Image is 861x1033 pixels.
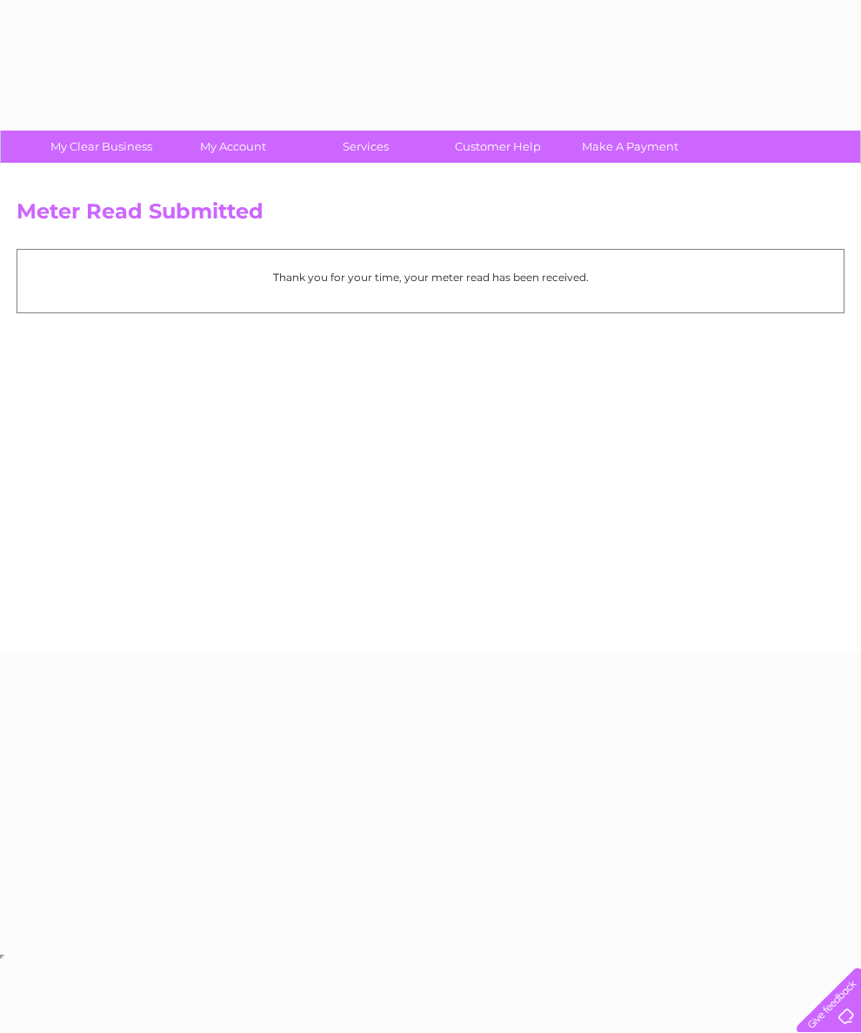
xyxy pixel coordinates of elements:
h2: Meter Read Submitted [17,199,844,232]
a: Services [294,131,437,163]
p: Thank you for your time, your meter read has been received. [26,269,835,285]
a: My Clear Business [30,131,173,163]
a: Make A Payment [558,131,702,163]
a: Customer Help [426,131,570,163]
a: My Account [162,131,305,163]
